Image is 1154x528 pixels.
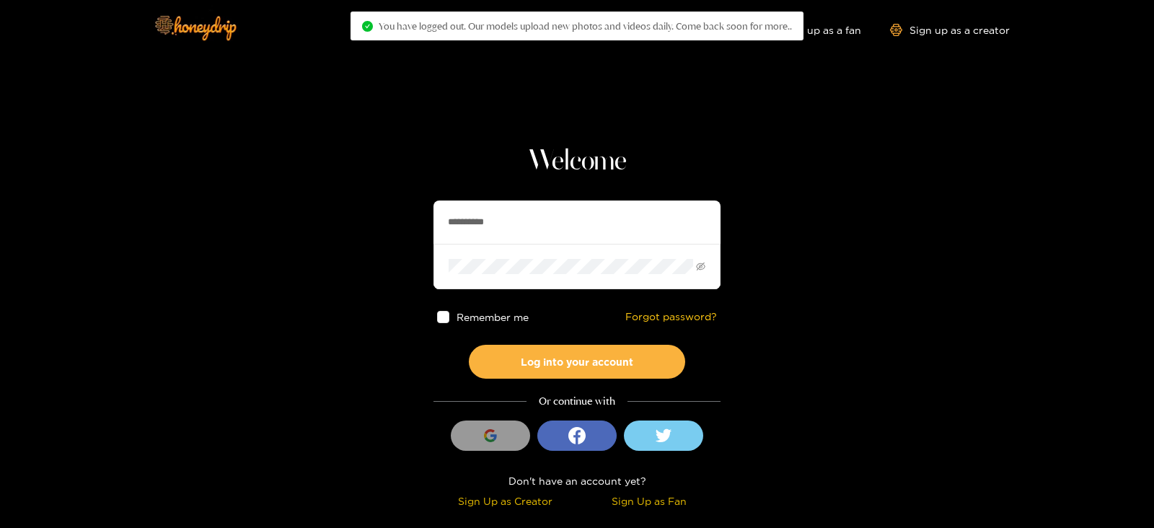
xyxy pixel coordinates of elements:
[457,312,529,322] span: Remember me
[469,345,685,379] button: Log into your account
[581,493,717,509] div: Sign Up as Fan
[696,262,705,271] span: eye-invisible
[379,20,792,32] span: You have logged out. Our models upload new photos and videos daily. Come back soon for more..
[433,393,721,410] div: Or continue with
[433,472,721,489] div: Don't have an account yet?
[762,24,861,36] a: Sign up as a fan
[433,144,721,179] h1: Welcome
[625,311,717,323] a: Forgot password?
[362,21,373,32] span: check-circle
[437,493,573,509] div: Sign Up as Creator
[890,24,1010,36] a: Sign up as a creator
